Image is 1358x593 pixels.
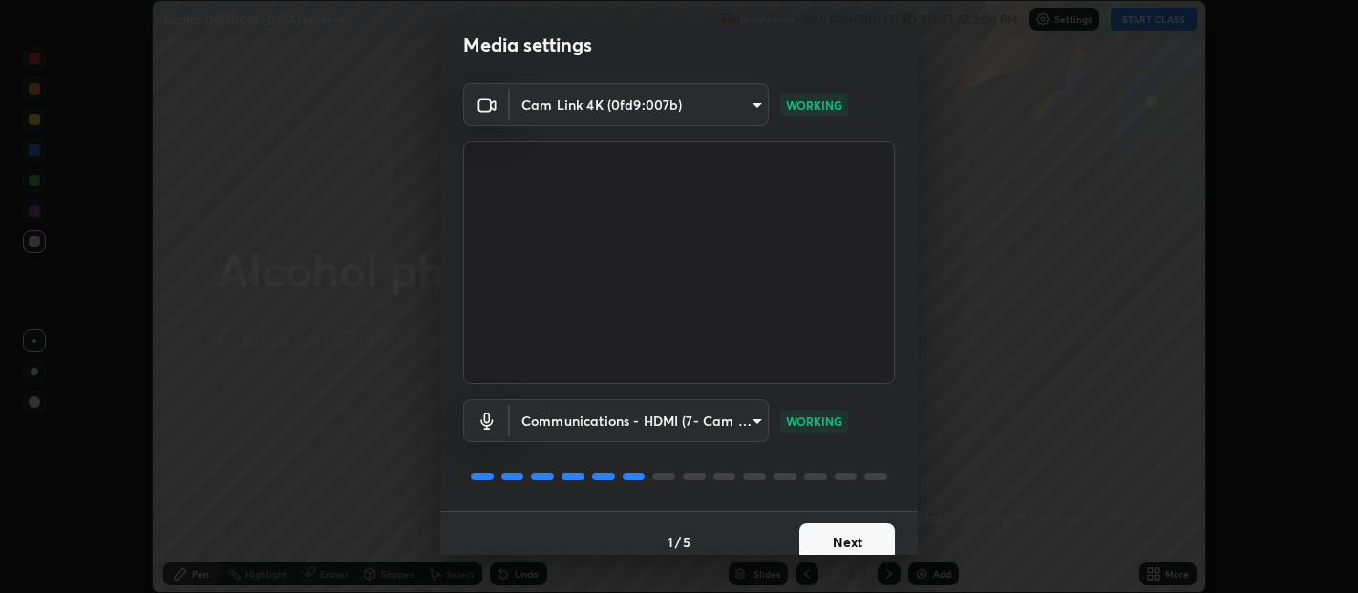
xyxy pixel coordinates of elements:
[668,532,673,552] h4: 1
[675,532,681,552] h4: /
[463,32,592,57] h2: Media settings
[510,399,769,442] div: Cam Link 4K (0fd9:007b)
[799,523,895,561] button: Next
[786,96,842,114] p: WORKING
[786,413,842,430] p: WORKING
[510,83,769,126] div: Cam Link 4K (0fd9:007b)
[683,532,690,552] h4: 5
